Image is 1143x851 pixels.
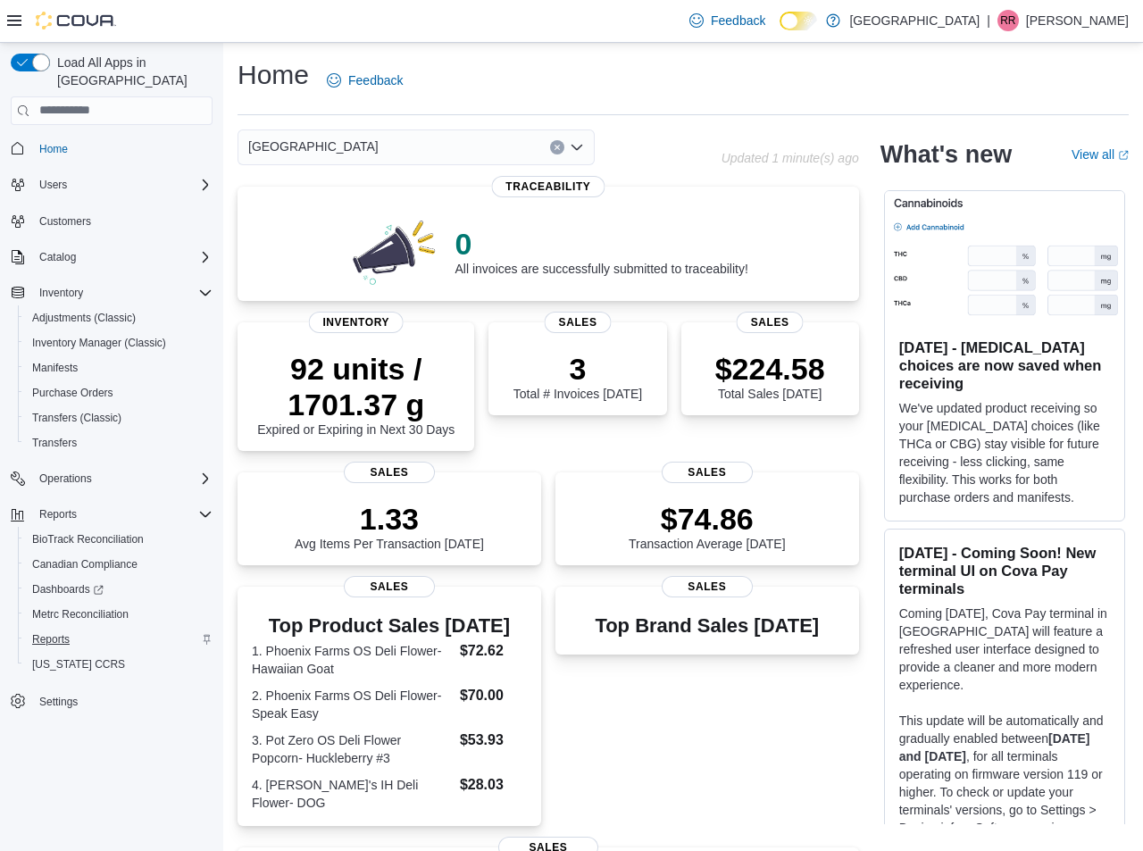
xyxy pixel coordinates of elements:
span: BioTrack Reconciliation [32,532,144,546]
button: Catalog [4,245,220,270]
span: Operations [39,471,92,486]
button: Inventory [4,280,220,305]
div: All invoices are successfully submitted to traceability! [455,226,748,276]
span: Sales [344,576,435,597]
span: Canadian Compliance [32,557,138,572]
span: Transfers [25,432,213,454]
span: Feedback [711,12,765,29]
button: [US_STATE] CCRS [18,652,220,677]
span: Load All Apps in [GEOGRAPHIC_DATA] [50,54,213,89]
span: Purchase Orders [32,386,113,400]
a: Reports [25,629,77,650]
span: Metrc Reconciliation [25,604,213,625]
p: [GEOGRAPHIC_DATA] [849,10,980,31]
p: We've updated product receiving so your [MEDICAL_DATA] choices (like THCa or CBG) stay visible fo... [899,399,1110,506]
button: Users [4,172,220,197]
span: Users [32,174,213,196]
div: Transaction Average [DATE] [629,501,786,551]
span: Users [39,178,67,192]
button: Settings [4,688,220,713]
a: [US_STATE] CCRS [25,654,132,675]
p: $224.58 [715,351,825,387]
dt: 2. Phoenix Farms OS Deli Flower- Speak Easy [252,687,453,722]
h3: [DATE] - Coming Soon! New terminal UI on Cova Pay terminals [899,544,1110,597]
a: Canadian Compliance [25,554,145,575]
dd: $72.62 [460,640,527,662]
span: Traceability [491,176,605,197]
span: Reports [32,632,70,647]
p: 0 [455,226,748,262]
button: Adjustments (Classic) [18,305,220,330]
input: Dark Mode [780,12,817,30]
p: 1.33 [295,501,484,537]
span: Washington CCRS [25,654,213,675]
button: Manifests [18,355,220,380]
a: Inventory Manager (Classic) [25,332,173,354]
p: [PERSON_NAME] [1026,10,1129,31]
dt: 3. Pot Zero OS Deli Flower Popcorn- Huckleberry #3 [252,731,453,767]
button: Reports [18,627,220,652]
a: Metrc Reconciliation [25,604,136,625]
span: Sales [737,312,804,333]
span: BioTrack Reconciliation [25,529,213,550]
button: Clear input [550,140,564,154]
img: Cova [36,12,116,29]
dd: $70.00 [460,685,527,706]
button: Inventory [32,282,90,304]
div: Expired or Expiring in Next 30 Days [252,351,460,437]
span: Sales [662,576,753,597]
a: BioTrack Reconciliation [25,529,151,550]
span: Canadian Compliance [25,554,213,575]
span: Purchase Orders [25,382,213,404]
span: [US_STATE] CCRS [32,657,125,672]
p: Updated 1 minute(s) ago [722,151,859,165]
a: Adjustments (Classic) [25,307,143,329]
dd: $28.03 [460,774,527,796]
button: Users [32,174,74,196]
span: Manifests [25,357,213,379]
span: Reports [32,504,213,525]
span: Adjustments (Classic) [32,311,136,325]
span: Transfers (Classic) [25,407,213,429]
span: Operations [32,468,213,489]
span: Sales [545,312,612,333]
button: Reports [32,504,84,525]
p: Coming [DATE], Cova Pay terminal in [GEOGRAPHIC_DATA] will feature a refreshed user interface des... [899,605,1110,694]
button: Home [4,136,220,162]
button: Transfers (Classic) [18,405,220,430]
button: Open list of options [570,140,584,154]
button: Customers [4,208,220,234]
a: Dashboards [25,579,111,600]
h2: What's new [880,140,1012,169]
p: 92 units / 1701.37 g [252,351,460,422]
span: Reports [25,629,213,650]
div: Ruben Romero [997,10,1019,31]
dt: 4. [PERSON_NAME]'s IH Deli Flower- DOG [252,776,453,812]
svg: External link [1118,150,1129,161]
a: View allExternal link [1072,147,1129,162]
span: Dashboards [25,579,213,600]
h3: [DATE] - [MEDICAL_DATA] choices are now saved when receiving [899,338,1110,392]
span: Inventory [39,286,83,300]
span: Sales [662,462,753,483]
span: Settings [32,689,213,712]
a: Feedback [682,3,772,38]
a: Purchase Orders [25,382,121,404]
dt: 1. Phoenix Farms OS Deli Flower- Hawaiian Goat [252,642,453,678]
nav: Complex example [11,129,213,761]
span: Inventory [32,282,213,304]
span: Dashboards [32,582,104,597]
span: Home [32,138,213,160]
p: $74.86 [629,501,786,537]
button: Canadian Compliance [18,552,220,577]
span: Inventory Manager (Classic) [32,336,166,350]
span: [GEOGRAPHIC_DATA] [248,136,379,157]
h1: Home [238,57,309,93]
a: Manifests [25,357,85,379]
dd: $53.93 [460,730,527,751]
a: Settings [32,691,85,713]
a: Dashboards [18,577,220,602]
span: Settings [39,695,78,709]
span: Inventory Manager (Classic) [25,332,213,354]
span: Customers [39,214,91,229]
